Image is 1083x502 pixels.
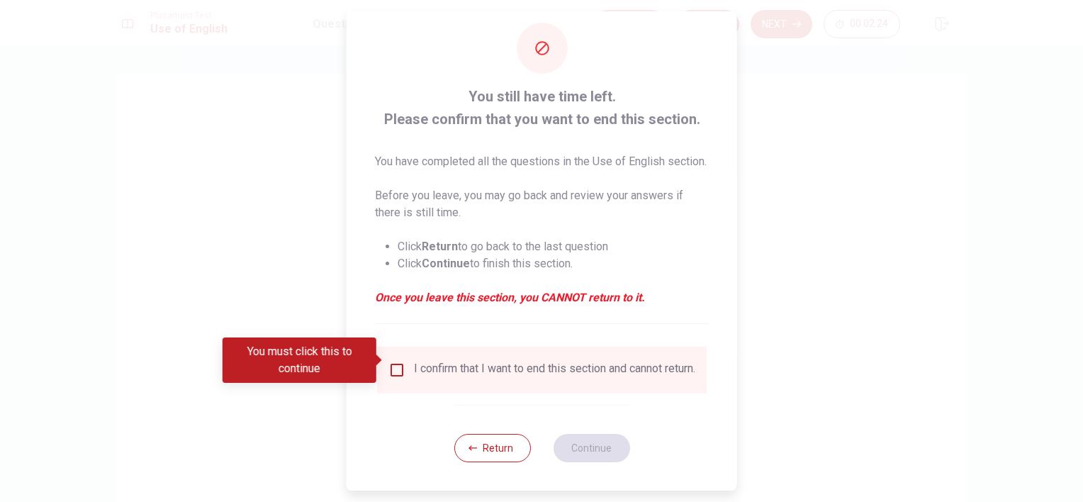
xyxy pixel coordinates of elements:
em: Once you leave this section, you CANNOT return to it. [375,289,709,306]
span: You still have time left. Please confirm that you want to end this section. [375,85,709,130]
button: Continue [553,434,629,462]
p: Before you leave, you may go back and review your answers if there is still time. [375,187,709,221]
strong: Continue [422,257,470,270]
li: Click to finish this section. [398,255,709,272]
div: You must click this to continue [223,338,376,383]
li: Click to go back to the last question [398,238,709,255]
button: Return [454,434,530,462]
strong: Return [422,240,458,253]
p: You have completed all the questions in the Use of English section. [375,153,709,170]
div: I confirm that I want to end this section and cannot return. [414,362,695,379]
span: You must click this to continue [388,362,405,379]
